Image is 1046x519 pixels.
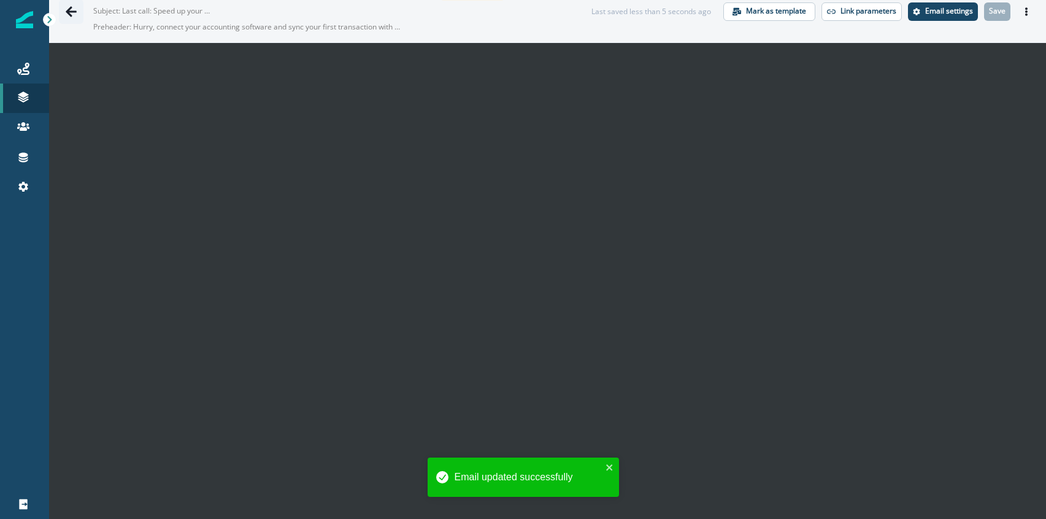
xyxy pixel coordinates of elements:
button: Settings [908,2,978,21]
div: Last saved less than 5 seconds ago [591,6,711,17]
button: Link parameters [821,2,902,21]
button: Mark as template [723,2,815,21]
button: Actions [1017,2,1036,21]
img: Inflection [16,11,33,28]
p: Preheader: Hurry, connect your accounting software and sync your first transaction with [PERSON_N... [93,17,400,37]
p: Mark as template [746,7,806,15]
p: Email settings [925,7,973,15]
p: Save [989,7,1006,15]
p: Subject: Last call: Speed up your month-end close. Score $100. [93,1,216,17]
button: close [606,462,614,472]
button: Save [984,2,1010,21]
div: Email updated successfully [455,470,602,485]
p: Link parameters [840,7,896,15]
